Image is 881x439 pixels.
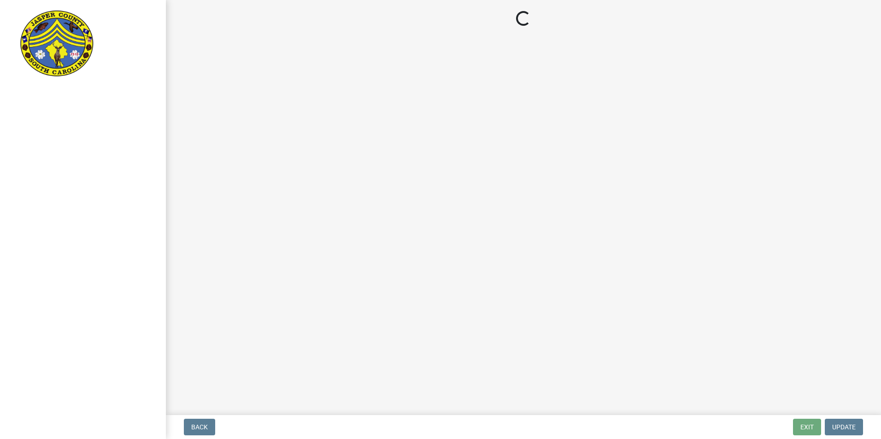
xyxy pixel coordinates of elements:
button: Update [825,419,863,435]
img: Jasper County, South Carolina [18,10,95,79]
span: Update [832,423,856,431]
button: Back [184,419,215,435]
button: Exit [793,419,821,435]
span: Back [191,423,208,431]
